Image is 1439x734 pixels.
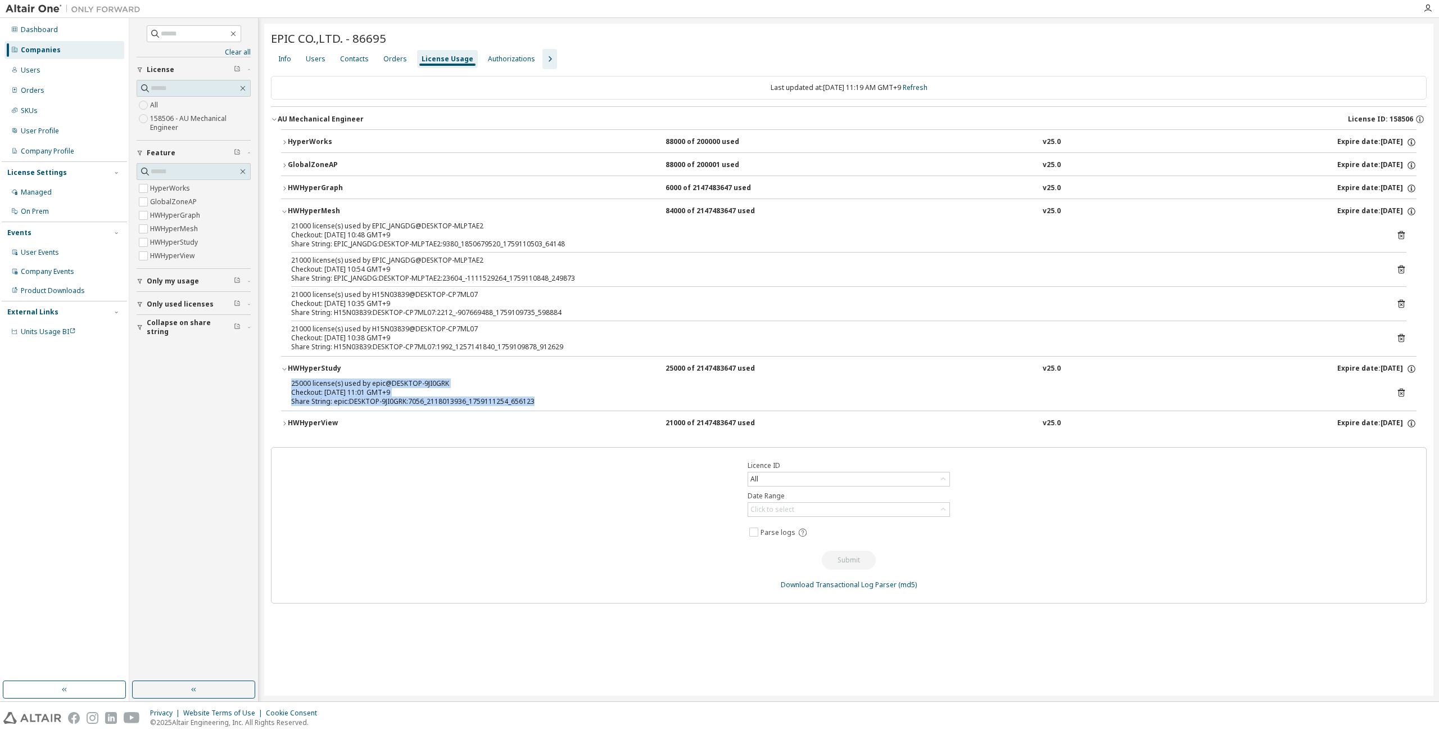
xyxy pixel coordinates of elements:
label: HWHyperGraph [150,209,202,222]
div: All [749,473,760,485]
button: HWHyperGraph6000 of 2147483647 usedv25.0Expire date:[DATE] [281,176,1417,201]
img: altair_logo.svg [3,712,61,724]
div: Users [306,55,325,64]
div: 21000 license(s) used by H15N03839@DESKTOP-CP7ML07 [291,325,1379,334]
div: External Links [7,308,58,317]
div: User Profile [21,127,59,136]
div: On Prem [21,207,49,216]
div: Checkout: [DATE] 10:35 GMT+9 [291,299,1379,308]
button: HyperWorks88000 of 200000 usedv25.0Expire date:[DATE] [281,130,1417,155]
div: v25.0 [1043,364,1061,374]
div: All [748,472,949,486]
div: AU Mechanical Engineer [278,115,364,124]
div: Expire date: [DATE] [1337,183,1417,193]
div: Privacy [150,709,183,718]
div: Checkout: [DATE] 10:38 GMT+9 [291,334,1379,343]
button: Feature [137,141,251,165]
div: Share String: epic:DESKTOP-9JI0GRK:7056_2118013936_1759111254_656123 [291,397,1379,406]
div: 21000 license(s) used by EPIC_JANGDG@DESKTOP-MLPTAE2 [291,222,1379,231]
label: HWHyperStudy [150,236,200,249]
div: Company Profile [21,147,74,156]
button: Collapse on share string [137,315,251,340]
div: License Settings [7,168,67,177]
div: Click to select [748,503,949,516]
div: Contacts [340,55,369,64]
img: youtube.svg [124,712,140,724]
div: HWHyperMesh [288,206,389,217]
div: Orders [21,86,44,95]
div: Checkout: [DATE] 10:48 GMT+9 [291,231,1379,240]
img: instagram.svg [87,712,98,724]
span: EPIC CO.,LTD. - 86695 [271,30,386,46]
div: 21000 license(s) used by EPIC_JANGDG@DESKTOP-MLPTAE2 [291,256,1379,265]
span: Only my usage [147,277,199,286]
button: HWHyperStudy25000 of 2147483647 usedv25.0Expire date:[DATE] [281,357,1417,381]
div: Authorizations [488,55,535,64]
a: Download Transactional Log Parser [781,580,897,589]
a: (md5) [898,580,917,589]
div: Users [21,66,40,75]
label: Licence ID [748,461,950,470]
div: License Usage [422,55,473,64]
label: 158506 - AU Mechanical Engineer [150,112,251,134]
div: Expire date: [DATE] [1337,206,1417,217]
div: Info [278,55,291,64]
span: Collapse on share string [147,318,234,336]
div: Product Downloads [21,286,85,295]
div: User Events [21,248,59,257]
button: AU Mechanical EngineerLicense ID: 158506 [271,107,1427,132]
label: GlobalZoneAP [150,195,199,209]
button: HWHyperMesh84000 of 2147483647 usedv25.0Expire date:[DATE] [281,199,1417,224]
div: 25000 license(s) used by epic@DESKTOP-9JI0GRK [291,379,1379,388]
img: facebook.svg [68,712,80,724]
a: Clear all [137,48,251,57]
p: © 2025 Altair Engineering, Inc. All Rights Reserved. [150,718,324,727]
button: Submit [822,551,876,570]
div: 84000 of 2147483647 used [666,206,767,217]
span: Clear filter [234,148,241,157]
label: Date Range [748,492,950,501]
button: GlobalZoneAP88000 of 200001 usedv25.0Expire date:[DATE] [281,153,1417,178]
div: Website Terms of Use [183,709,266,718]
div: 21000 of 2147483647 used [666,418,767,429]
div: HyperWorks [288,137,389,147]
div: Checkout: [DATE] 10:54 GMT+9 [291,265,1379,274]
button: Only my usage [137,269,251,294]
button: HWHyperView21000 of 2147483647 usedv25.0Expire date:[DATE] [281,411,1417,436]
span: Clear filter [234,323,241,332]
span: Parse logs [761,528,795,537]
div: v25.0 [1043,418,1061,429]
label: HyperWorks [150,182,192,195]
div: Share String: EPIC_JANGDG:DESKTOP-MLPTAE2:23604_-1111529264_1759110848_249873 [291,274,1379,283]
div: Expire date: [DATE] [1337,160,1417,170]
img: Altair One [6,3,146,15]
span: License [147,65,174,74]
img: linkedin.svg [105,712,117,724]
div: 25000 of 2147483647 used [666,364,767,374]
div: SKUs [21,106,38,115]
div: Companies [21,46,61,55]
div: Company Events [21,267,74,276]
label: All [150,98,160,112]
div: v25.0 [1043,206,1061,217]
button: License [137,57,251,82]
span: Feature [147,148,175,157]
div: Click to select [750,505,794,514]
div: v25.0 [1043,137,1061,147]
div: Expire date: [DATE] [1337,364,1417,374]
label: HWHyperMesh [150,222,200,236]
label: HWHyperView [150,249,197,263]
div: GlobalZoneAP [288,160,389,170]
div: Last updated at: [DATE] 11:19 AM GMT+9 [271,76,1427,100]
div: Expire date: [DATE] [1337,418,1417,429]
span: Units Usage BI [21,327,76,336]
div: Dashboard [21,25,58,34]
div: 6000 of 2147483647 used [666,183,767,193]
div: Share String: H15N03839:DESKTOP-CP7ML07:1992_1257141840_1759109878_912629 [291,343,1379,352]
div: Share String: H15N03839:DESKTOP-CP7ML07:2212_-907669488_1759109735_598884 [291,308,1379,317]
div: HWHyperGraph [288,183,389,193]
div: Expire date: [DATE] [1337,137,1417,147]
span: Clear filter [234,65,241,74]
div: Checkout: [DATE] 11:01 GMT+9 [291,388,1379,397]
div: Events [7,228,31,237]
